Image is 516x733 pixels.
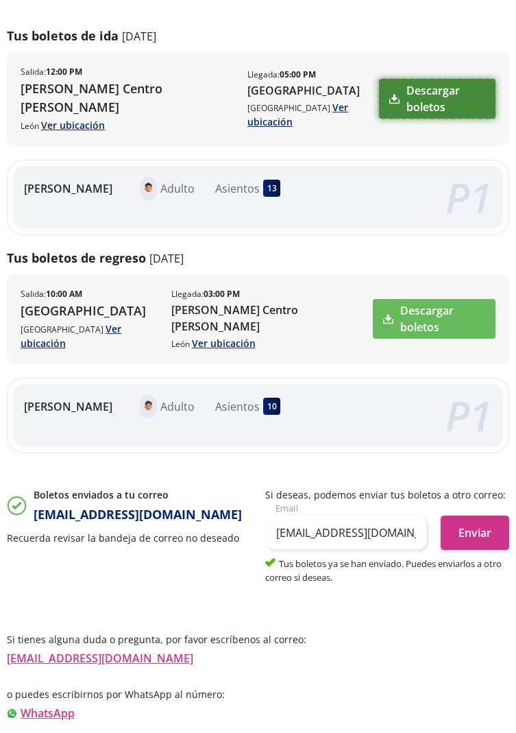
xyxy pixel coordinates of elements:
p: Si tienes alguna duda o pregunta, por favor escríbenos al correo: [7,632,509,647]
p: [GEOGRAPHIC_DATA] [21,302,158,320]
p: Salida : [21,66,82,78]
p: [GEOGRAPHIC_DATA] [247,100,378,129]
b: 05:00 PM [280,69,316,80]
p: [GEOGRAPHIC_DATA] [21,322,158,350]
a: [EMAIL_ADDRESS][DOMAIN_NAME] [7,651,193,666]
p: [PERSON_NAME] [24,398,112,415]
input: Email [265,516,428,550]
p: [DATE] [149,250,184,267]
p: Adulto [160,398,195,415]
b: 03:00 PM [204,288,240,300]
a: Descargar boletos [379,79,495,119]
a: WhatsApp [21,706,75,721]
p: León [171,336,371,350]
p: [DATE] [122,28,156,45]
a: Ver ubicación [41,119,105,132]
button: Enviar [441,516,509,550]
p: [PERSON_NAME] Centro [PERSON_NAME] [171,302,371,335]
p: [EMAIL_ADDRESS][DOMAIN_NAME] [34,505,242,524]
p: Asientos [215,180,260,197]
p: [PERSON_NAME] [24,180,112,197]
p: Tus boletos de ida [7,27,119,45]
a: Ver ubicación [192,337,256,350]
p: Asientos [215,398,260,415]
p: Adulto [160,180,195,197]
p: Si deseas, podemos enviar tus boletos a otro correo: [265,488,510,502]
p: Llegada : [171,288,240,300]
p: [PERSON_NAME] Centro [PERSON_NAME] [21,80,234,117]
div: 10 [263,398,280,415]
b: 12:00 PM [46,66,82,77]
p: Recuerda revisar la bandeja de correo no deseado [7,531,251,545]
a: Descargar boletos [373,299,495,339]
em: P 1 [445,387,492,444]
p: Tus boletos de regreso [7,249,146,267]
div: 13 [263,180,280,197]
b: 10:00 AM [46,288,82,300]
p: León [21,118,234,132]
p: Salida : [21,288,82,300]
p: Tus boletos ya se han enviado. Puedes enviarlos a otro correo si deseas. [265,557,510,584]
em: P 1 [445,169,492,226]
p: Llegada : [247,69,316,81]
a: Ver ubicación [21,322,121,350]
p: [GEOGRAPHIC_DATA] [247,82,378,99]
p: Boletos enviados a tu correo [34,488,242,502]
p: o puedes escribirnos por WhatsApp al número: [7,687,509,701]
